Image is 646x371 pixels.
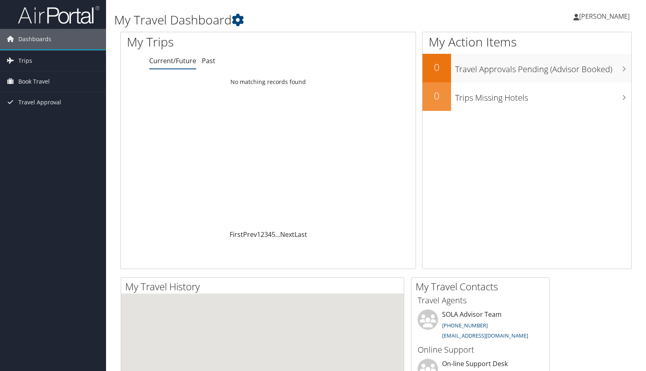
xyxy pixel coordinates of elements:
a: [PERSON_NAME] [573,4,638,29]
h3: Trips Missing Hotels [455,88,631,104]
a: 0Trips Missing Hotels [423,82,631,111]
a: Past [202,56,215,65]
span: Book Travel [18,71,50,92]
h3: Online Support [418,344,543,356]
h2: My Travel Contacts [416,280,549,294]
a: 0Travel Approvals Pending (Advisor Booked) [423,54,631,82]
span: … [275,230,280,239]
span: Trips [18,51,32,71]
a: 3 [264,230,268,239]
h1: My Travel Dashboard [114,11,463,29]
h3: Travel Approvals Pending (Advisor Booked) [455,60,631,75]
li: SOLA Advisor Team [414,309,547,343]
span: [PERSON_NAME] [579,12,630,21]
a: 4 [268,230,272,239]
a: Next [280,230,294,239]
a: Last [294,230,307,239]
a: 2 [261,230,264,239]
span: Travel Approval [18,92,61,113]
span: Dashboards [18,29,51,49]
h1: My Trips [127,33,287,51]
img: airportal-logo.png [18,5,100,24]
h3: Travel Agents [418,295,543,306]
a: Current/Future [149,56,196,65]
a: [PHONE_NUMBER] [442,322,488,329]
h2: 0 [423,89,451,103]
a: [EMAIL_ADDRESS][DOMAIN_NAME] [442,332,528,339]
h2: 0 [423,60,451,74]
h2: My Travel History [125,280,404,294]
a: Prev [243,230,257,239]
a: 1 [257,230,261,239]
td: No matching records found [121,75,416,89]
a: 5 [272,230,275,239]
a: First [230,230,243,239]
h1: My Action Items [423,33,631,51]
